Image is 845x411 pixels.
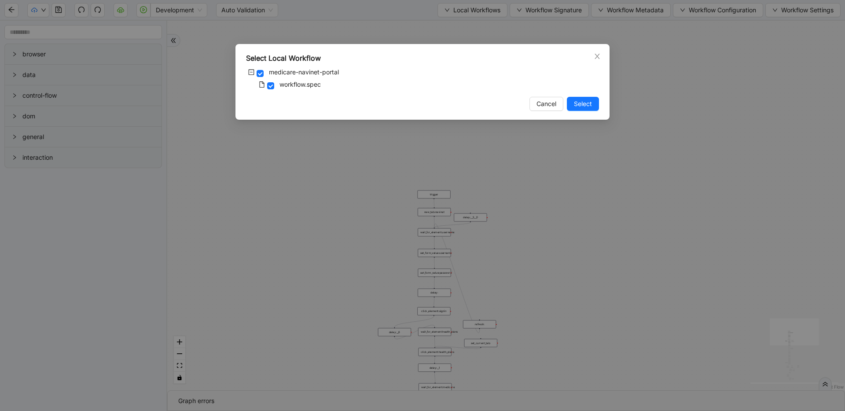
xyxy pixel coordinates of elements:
[574,99,592,109] span: Select
[529,97,563,111] button: Cancel
[267,67,341,77] span: medicare-navinet-portal
[278,79,323,90] span: workflow.spec
[592,51,602,61] button: Close
[279,81,321,88] span: workflow.spec
[259,81,265,88] span: file
[594,53,601,60] span: close
[248,69,254,75] span: minus-square
[567,97,599,111] button: Select
[246,53,599,63] div: Select Local Workflow
[536,99,556,109] span: Cancel
[269,68,339,76] span: medicare-navinet-portal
